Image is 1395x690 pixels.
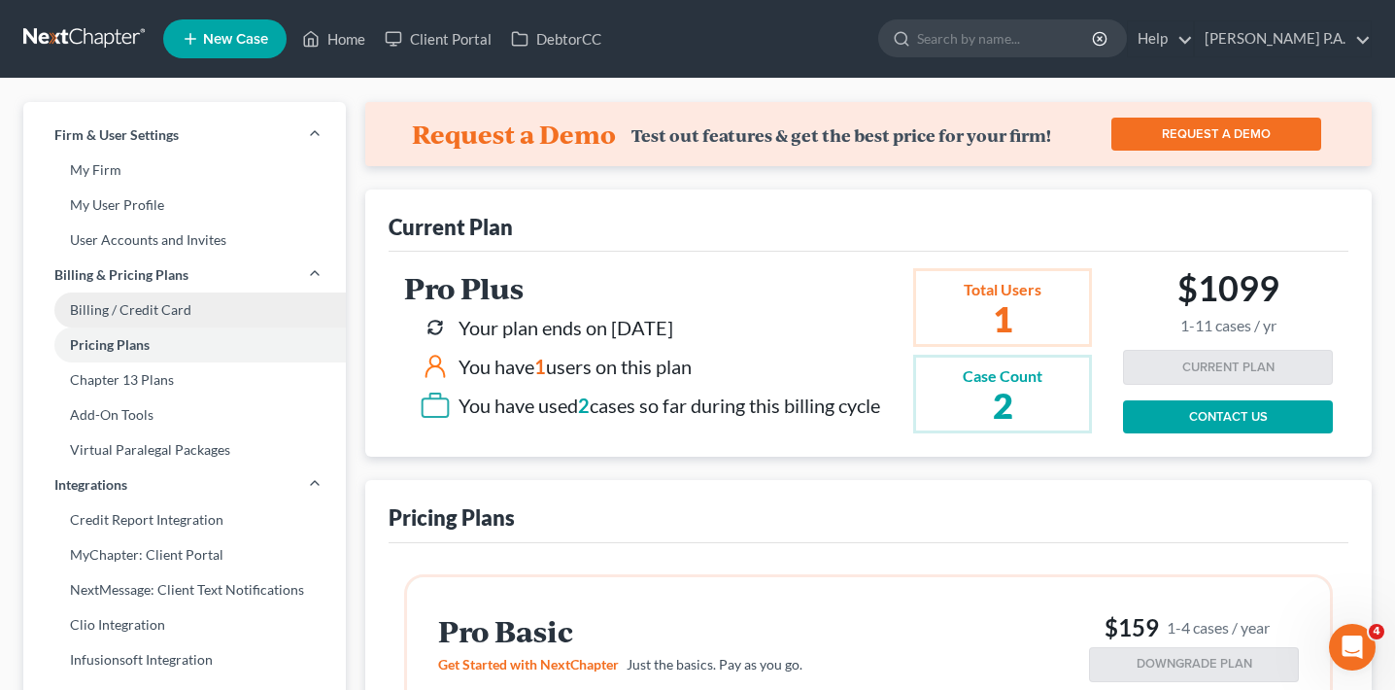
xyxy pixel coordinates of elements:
[459,392,880,420] div: You have used cases so far during this billing cycle
[389,213,513,241] div: Current Plan
[23,223,346,258] a: User Accounts and Invites
[459,314,673,342] div: Your plan ends on [DATE]
[23,188,346,223] a: My User Profile
[375,21,501,56] a: Client Portal
[438,656,619,673] span: Get Started with NextChapter
[292,21,375,56] a: Home
[1128,21,1193,56] a: Help
[438,615,936,647] h2: Pro Basic
[1089,647,1299,682] button: DOWNGRADE PLAN
[627,656,802,673] span: Just the basics. Pay as you go.
[23,572,346,607] a: NextMessage: Client Text Notifications
[54,265,188,285] span: Billing & Pricing Plans
[1123,400,1333,433] a: CONTACT US
[917,20,1095,56] input: Search by name...
[23,642,346,677] a: Infusionsoft Integration
[1123,350,1333,385] button: CURRENT PLAN
[1329,624,1376,671] iframe: Intercom live chat
[54,475,127,495] span: Integrations
[1167,617,1270,638] small: 1-4 cases / year
[459,353,692,381] div: You have users on this plan
[23,153,346,188] a: My Firm
[23,397,346,432] a: Add-On Tools
[963,279,1042,301] div: Total Users
[23,328,346,362] a: Pricing Plans
[23,467,346,502] a: Integrations
[54,125,179,145] span: Firm & User Settings
[23,502,346,537] a: Credit Report Integration
[1177,267,1279,334] h2: $1099
[23,537,346,572] a: MyChapter: Client Portal
[578,394,590,417] span: 2
[963,388,1042,423] h2: 2
[389,503,515,532] div: Pricing Plans
[963,365,1042,388] div: Case Count
[203,32,268,47] span: New Case
[534,355,546,378] span: 1
[501,21,611,56] a: DebtorCC
[23,362,346,397] a: Chapter 13 Plans
[404,272,880,304] h2: Pro Plus
[1195,21,1371,56] a: [PERSON_NAME] P.A.
[1369,624,1384,639] span: 4
[23,607,346,642] a: Clio Integration
[23,432,346,467] a: Virtual Paralegal Packages
[1111,118,1321,151] a: REQUEST A DEMO
[23,293,346,328] a: Billing / Credit Card
[1089,612,1299,643] h3: $159
[1137,656,1252,672] span: DOWNGRADE PLAN
[412,119,616,150] h4: Request a Demo
[1177,317,1279,335] small: 1-11 cases / yr
[23,118,346,153] a: Firm & User Settings
[23,258,346,293] a: Billing & Pricing Plans
[963,301,1042,336] h2: 1
[631,125,1051,146] div: Test out features & get the best price for your firm!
